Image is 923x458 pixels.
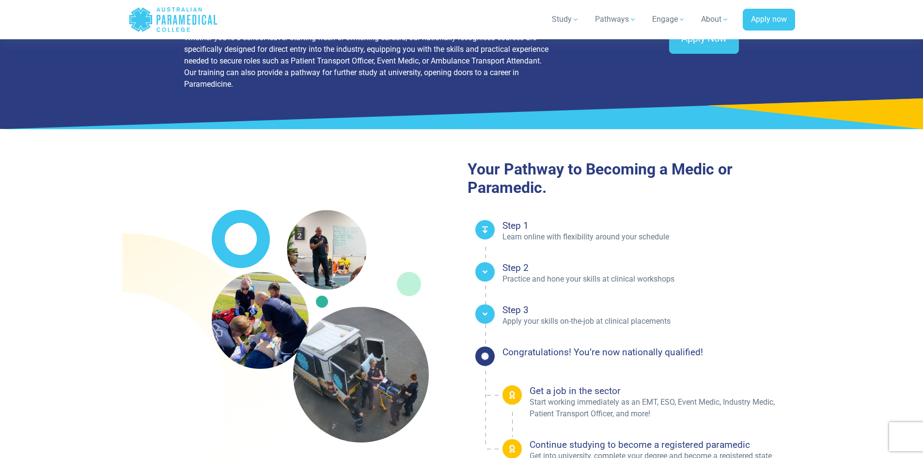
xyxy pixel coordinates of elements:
[502,262,795,273] h4: Step 2
[468,160,795,197] h2: Your Pathway to Becoming a Medic or Paramedic.
[502,220,795,231] h4: Step 1
[502,347,795,358] h4: Congratulations! You’re now nationally qualified!
[530,385,795,396] h4: Get a job in the sector
[184,32,550,90] p: Whether you’re a school leaver starting fresh or switching careers, our nationally recognised cou...
[502,273,795,285] p: Practice and hone your skills at clinical workshops
[502,316,795,327] p: Apply your skills on-the-job at clinical placements
[530,439,795,450] h4: Continue studying to become a registered paramedic
[530,396,795,420] p: Start working immediately as an EMT, ESO, Event Medic, Industry Medic, Patient Transport Officer,...
[502,304,795,316] h4: Step 3
[502,231,795,243] p: Learn online with flexibility around your schedule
